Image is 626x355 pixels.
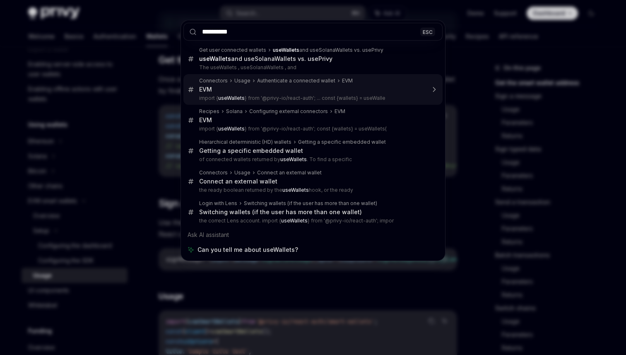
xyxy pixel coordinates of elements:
[249,108,328,115] div: Configuring external connectors
[234,169,250,176] div: Usage
[281,217,308,224] b: useWallets
[273,47,299,53] b: useWallets
[234,77,250,84] div: Usage
[199,77,228,84] div: Connectors
[280,156,307,162] b: useWallets
[273,47,383,53] div: and useSolanaWallets vs. usePrivy
[218,95,245,101] b: useWallets
[199,55,332,63] div: and useSolanaWallets vs. usePrivy
[244,200,377,207] div: Switching wallets (if the user has more than one wallet)
[199,139,291,145] div: Hierarchical deterministic (HD) wallets
[226,108,243,115] div: Solana
[342,77,353,84] div: EVM
[420,27,435,36] div: ESC
[199,108,219,115] div: Recipes
[199,187,425,193] p: the ready boolean returned by the hook, or the ready
[199,217,425,224] p: the correct Lens account. import { } from '@privy-io/react-auth'; impor
[199,178,277,185] div: Connect an external wallet
[257,169,322,176] div: Connect an external wallet
[197,246,298,254] span: Can you tell me about useWallets?
[199,126,425,132] p: import { } from '@privy-io/react-auth'; const {wallets} = useWallets(
[199,64,425,71] p: The useWallets , useSolanaWallets , and
[218,126,245,132] b: useWallets
[199,147,303,155] div: Getting a specific embedded wallet
[199,169,228,176] div: Connectors
[298,139,386,145] div: Getting a specific embedded wallet
[199,156,425,163] p: of connected wallets returned by . To find a specific
[335,108,345,115] div: EVM
[199,208,362,216] div: Switching wallets (if the user has more than one wallet)
[199,95,425,101] p: import { } from '@privy-io/react-auth'; ... const {wallets} = useWalle
[199,200,237,207] div: Login with Lens
[199,55,231,62] b: useWallets
[199,116,212,124] div: EVM
[199,86,212,93] div: EVM
[183,227,443,242] div: Ask AI assistant
[257,77,335,84] div: Authenticate a connected wallet
[199,47,266,53] div: Get user connected wallets
[282,187,309,193] b: useWallets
